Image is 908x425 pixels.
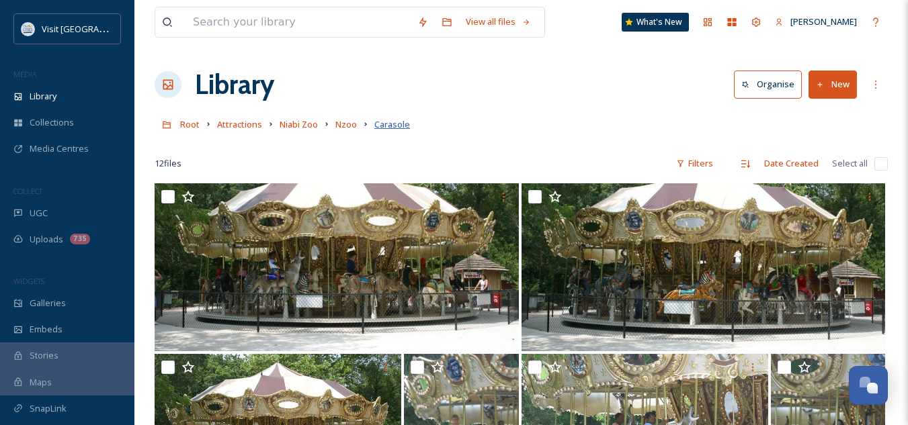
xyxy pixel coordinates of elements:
[622,13,689,32] a: What's New
[768,9,864,35] a: [PERSON_NAME]
[280,118,318,130] span: Niabi Zoo
[30,323,63,336] span: Embeds
[809,70,857,98] button: New
[180,118,200,130] span: Root
[335,116,357,132] a: Nzoo
[42,22,146,35] span: Visit [GEOGRAPHIC_DATA]
[30,142,89,155] span: Media Centres
[155,183,519,351] img: carasole 3.JPG
[30,90,56,103] span: Library
[734,70,809,98] a: Organise
[30,349,58,362] span: Stories
[30,233,63,246] span: Uploads
[30,376,52,389] span: Maps
[30,207,48,220] span: UGC
[522,183,886,351] img: carasole 2.JPG
[186,7,411,37] input: Search your library
[22,22,35,36] img: QCCVB_VISIT_vert_logo_4c_tagline_122019.svg
[30,402,67,415] span: SnapLink
[459,9,538,35] a: View all files
[13,276,44,286] span: WIDGETS
[849,366,888,405] button: Open Chat
[70,234,90,244] div: 735
[280,116,318,132] a: Niabi Zoo
[180,116,200,132] a: Root
[669,150,720,177] div: Filters
[30,297,66,310] span: Galleries
[13,69,37,79] span: MEDIA
[832,157,868,170] span: Select all
[374,118,410,130] span: Carasole
[790,15,857,28] span: [PERSON_NAME]
[757,150,825,177] div: Date Created
[734,70,802,98] button: Organise
[217,118,262,130] span: Attractions
[155,157,181,170] span: 12 file s
[30,116,74,129] span: Collections
[217,116,262,132] a: Attractions
[195,64,274,105] a: Library
[374,116,410,132] a: Carasole
[13,186,42,196] span: COLLECT
[335,118,357,130] span: Nzoo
